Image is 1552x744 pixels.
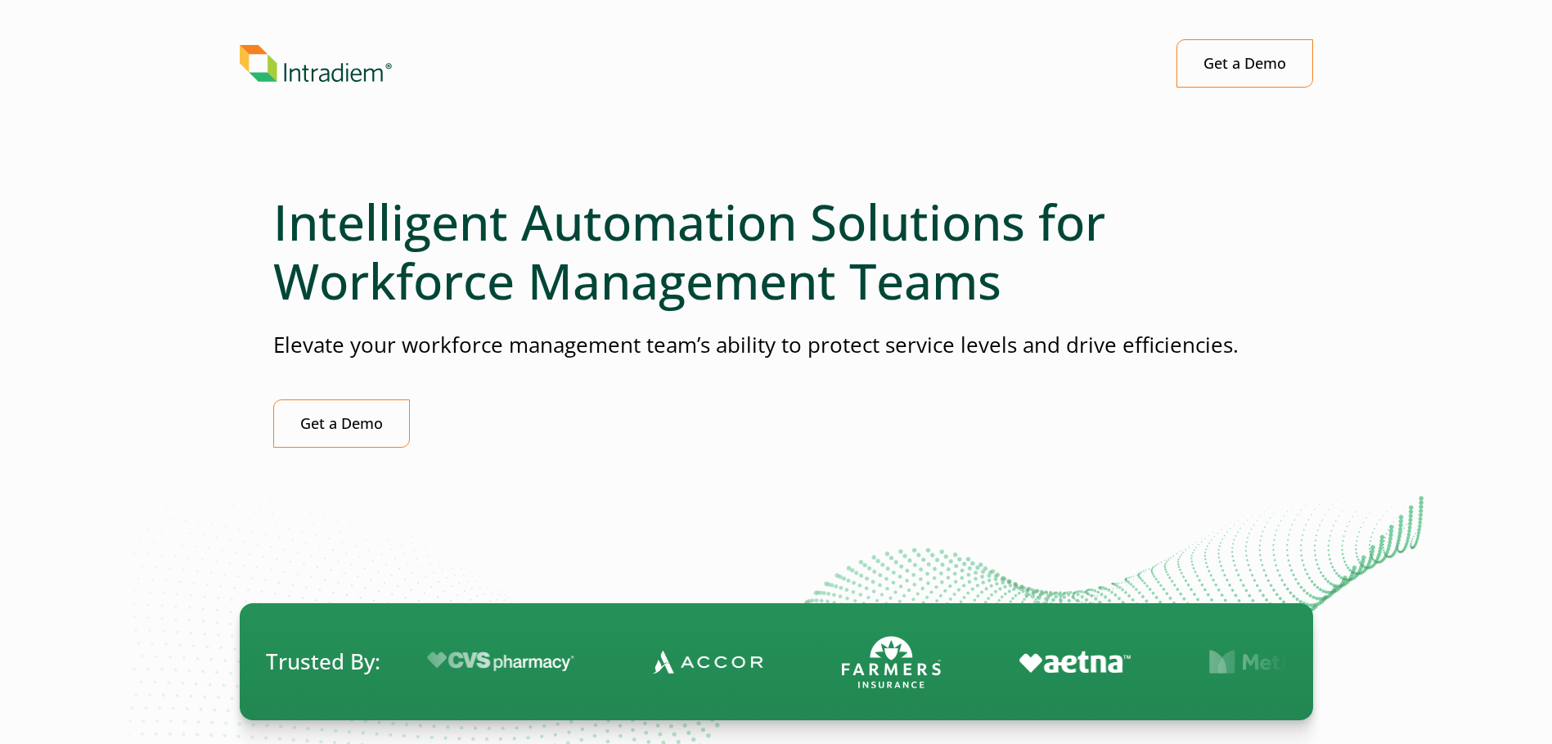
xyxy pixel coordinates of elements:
[240,45,1137,83] a: Link to homepage of Intradiem
[273,192,1280,310] h1: Intelligent Automation Solutions for Workforce Management Teams
[1014,651,1126,672] img: Contact Center Automation Aetna Logo
[240,45,392,83] img: Intradiem
[837,632,936,692] img: Contact Center Automation Farmers insurance Logo
[273,399,410,448] a: Get a Demo
[266,647,380,677] span: Trusted By:
[1204,649,1315,674] img: Contact Center Automation MetLife Logo
[421,652,569,671] img: Contact Center Automation CVS Logo
[1176,39,1313,88] a: Get a Demo
[648,649,758,674] img: Contact Center Automation Accor Logo
[273,330,1280,360] p: Elevate your workforce management team’s ability to protect service levels and drive efficiencies.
